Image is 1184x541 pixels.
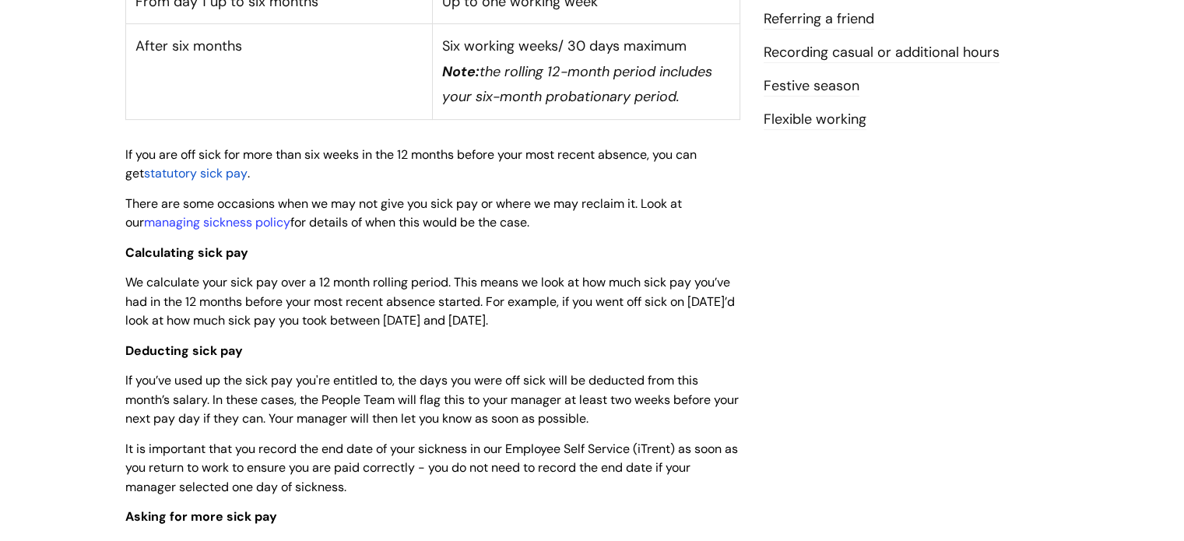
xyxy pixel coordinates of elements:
[125,244,248,261] span: Calculating sick pay
[125,195,682,231] span: There are some occasions when we may not give you sick pay or where we may reclaim it. Look at ou...
[764,43,1000,63] a: Recording casual or additional hours
[125,508,277,525] span: Asking for more sick pay
[248,165,250,181] span: .
[125,343,243,359] span: Deducting sick pay
[125,146,697,182] span: If you are off sick for more than six weeks in the 12 months before your most recent absence, you...
[764,9,874,30] a: Referring a friend
[764,110,866,130] a: Flexible working
[125,274,735,329] span: We calculate your sick pay over a 12 month rolling period. This means we look at how much sick pa...
[433,24,740,119] td: Six working weeks/ 30 days maximum
[442,62,712,106] em: the rolling 12-month period includes your six-month probationary period.
[125,372,739,427] span: If you’ve used up the sick pay you're entitled to, the days you were off sick will be deducted fr...
[144,214,290,230] a: managing sickness policy
[125,24,433,119] td: After six months
[125,441,738,496] span: It is important that you record the end date of your sickness in our Employee Self Service (iTren...
[764,76,859,97] a: Festive season
[442,62,480,81] em: Note:
[144,165,248,181] a: statutory sick pay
